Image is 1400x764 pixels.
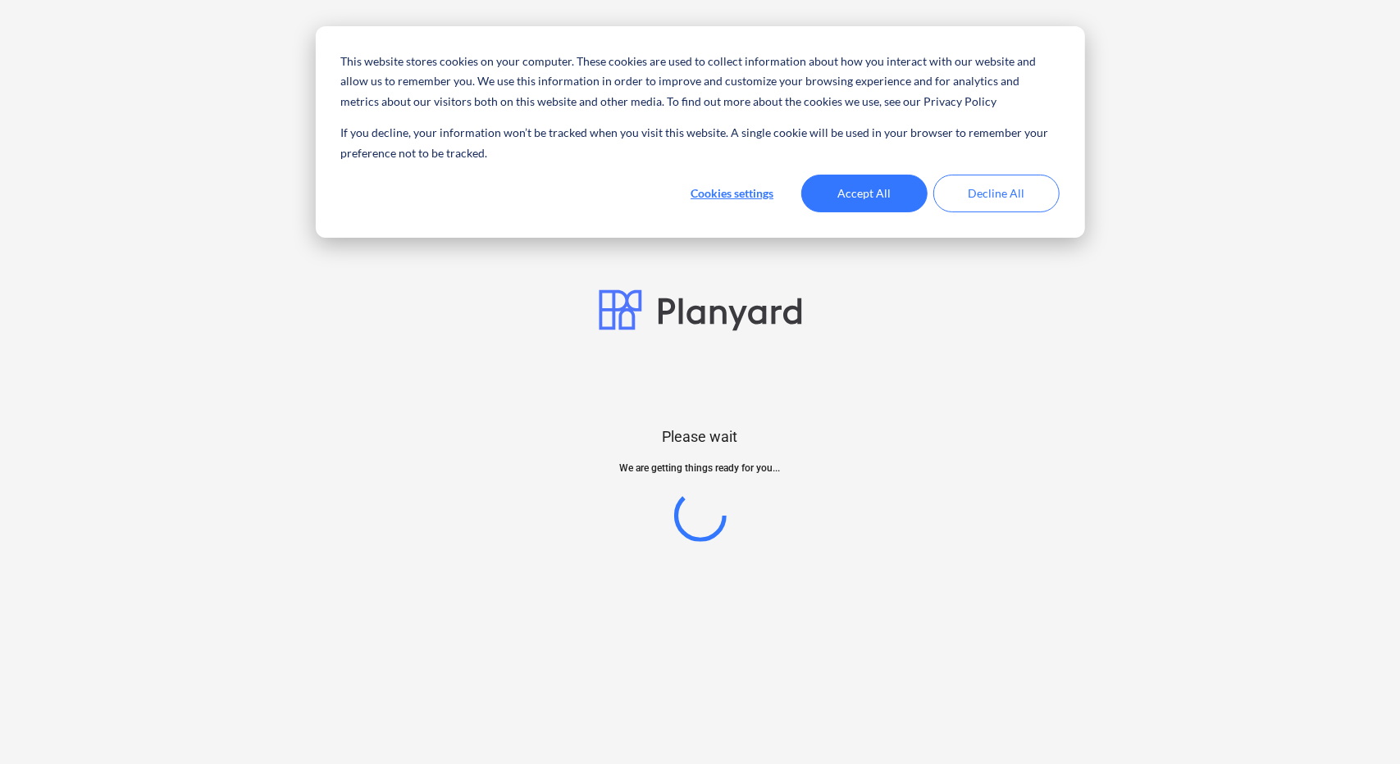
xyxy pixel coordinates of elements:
[340,123,1059,163] p: If you decline, your information won’t be tracked when you visit this website. A single cookie wi...
[801,175,928,212] button: Accept All
[340,52,1059,112] p: This website stores cookies on your computer. These cookies are used to collect information about...
[933,175,1060,212] button: Decline All
[669,175,796,212] button: Cookies settings
[663,427,738,447] p: Please wait
[620,460,781,477] p: We are getting things ready for you...
[316,26,1085,238] div: Cookie banner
